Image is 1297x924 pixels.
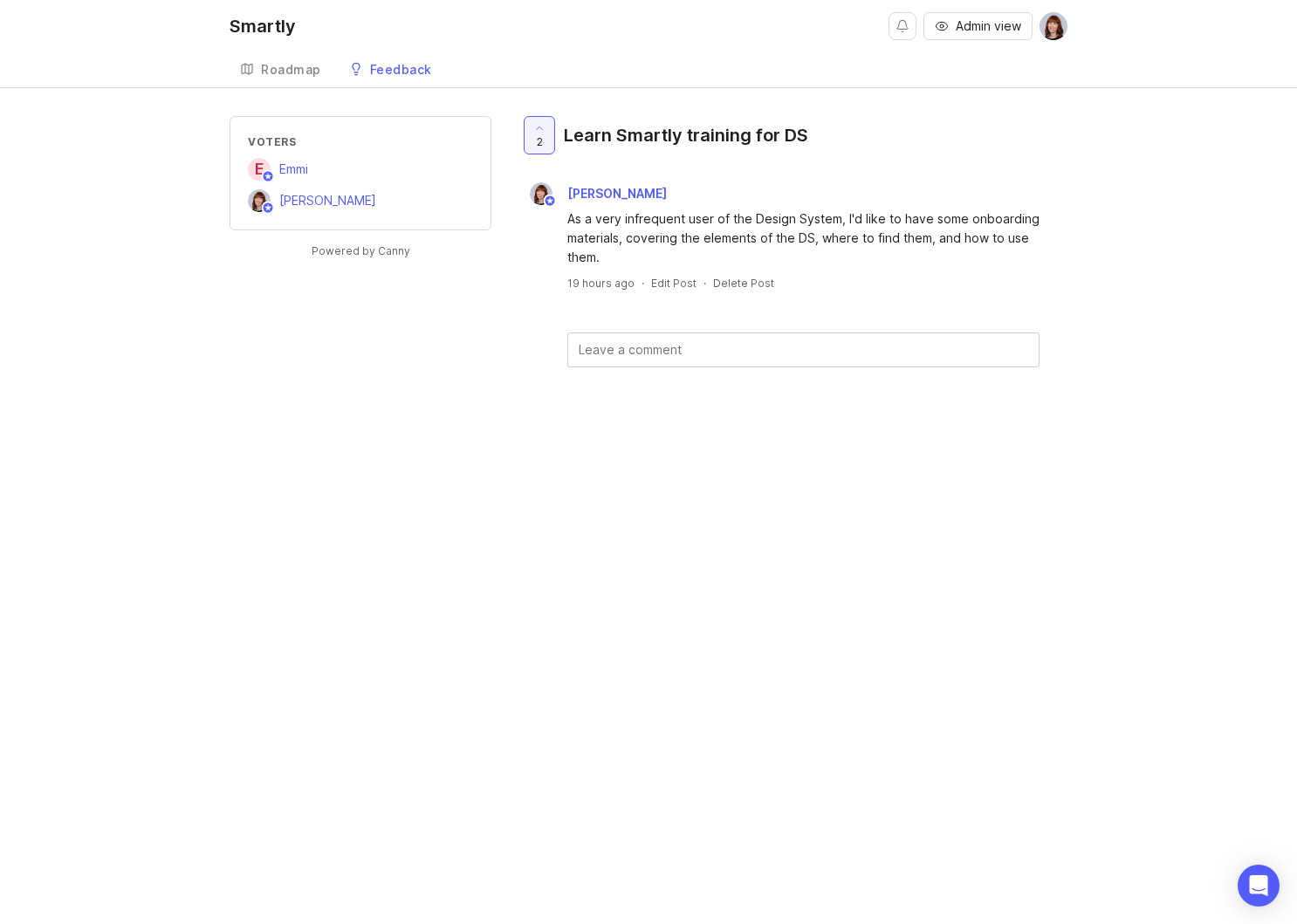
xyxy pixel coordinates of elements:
[567,209,1040,267] div: As a very infrequent user of the Design System, I'd like to have some onboarding materials, cover...
[261,64,321,76] div: Roadmap
[530,182,552,205] img: Danielle Pichlis
[519,182,681,205] a: Danielle Pichlis[PERSON_NAME]
[248,189,376,212] a: Danielle Pichlis[PERSON_NAME]
[339,52,443,88] a: Feedback
[713,276,774,291] div: Delete Post
[279,161,308,176] span: Emmi
[230,52,332,88] a: Roadmap
[248,158,271,181] div: E
[309,241,413,261] a: Powered by Canny
[524,116,555,154] button: 2
[1040,12,1067,40] img: Danielle Pichlis
[923,12,1033,40] button: Admin view
[248,134,473,149] div: Voters
[248,189,271,212] img: Danielle Pichlis
[230,17,296,35] div: Smartly
[262,170,275,183] img: member badge
[544,195,557,208] img: member badge
[651,276,697,291] div: Edit Post
[567,276,635,291] a: 19 hours ago
[370,64,432,76] div: Feedback
[564,123,808,147] div: Learn Smartly training for DS
[567,186,667,201] span: [PERSON_NAME]
[703,276,706,291] div: ·
[956,17,1021,35] span: Admin view
[642,276,644,291] div: ·
[262,202,275,215] img: member badge
[537,134,543,149] span: 2
[889,12,916,40] button: Notifications
[248,158,308,181] a: EEmmi
[1238,865,1280,907] div: Open Intercom Messenger
[279,193,376,208] span: [PERSON_NAME]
